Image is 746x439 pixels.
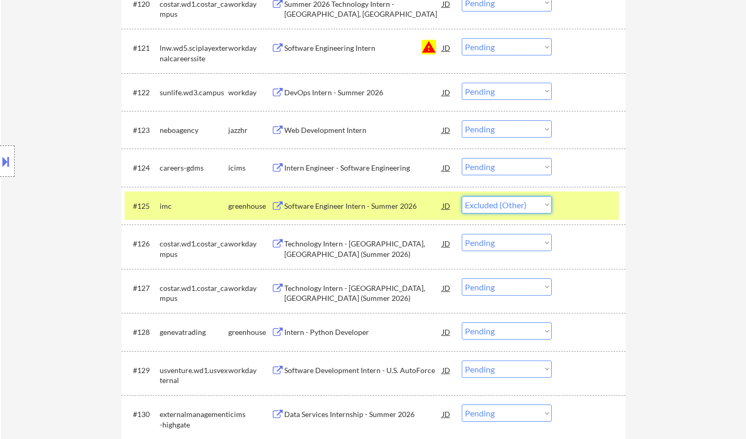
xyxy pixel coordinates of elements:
[284,201,442,211] div: Software Engineer Intern - Summer 2026
[228,163,271,173] div: icims
[133,365,151,376] div: #129
[228,365,271,376] div: workday
[284,327,442,337] div: Intern - Python Developer
[228,43,271,53] div: workday
[228,125,271,136] div: jazzhr
[284,163,442,173] div: Intern Engineer - Software Engineering
[441,234,452,253] div: JD
[133,409,151,420] div: #130
[160,327,228,337] div: genevatrading
[160,239,228,259] div: costar.wd1.costar_campus
[284,125,442,136] div: Web Development Intern
[133,43,151,53] div: #121
[133,327,151,337] div: #128
[160,365,228,386] div: usventure.wd1.usvexternal
[284,365,442,376] div: Software Development Intern - U.S. AutoForce
[284,239,442,259] div: Technology Intern - [GEOGRAPHIC_DATA], [GEOGRAPHIC_DATA] (Summer 2026)
[441,38,452,57] div: JD
[228,409,271,420] div: icims
[160,201,228,211] div: imc
[133,283,151,294] div: #127
[421,40,436,54] button: warning
[441,83,452,102] div: JD
[228,327,271,337] div: greenhouse
[441,404,452,423] div: JD
[284,87,442,98] div: DevOps Intern - Summer 2026
[160,163,228,173] div: careers-gdms
[228,87,271,98] div: workday
[284,43,442,53] div: Software Engineering Intern
[160,43,228,63] div: lnw.wd5.sciplayexternalcareerssite
[160,87,228,98] div: sunlife.wd3.campus
[160,409,228,430] div: externalmanagement-highgate
[284,283,442,303] div: Technology Intern - [GEOGRAPHIC_DATA], [GEOGRAPHIC_DATA] (Summer 2026)
[441,120,452,139] div: JD
[441,322,452,341] div: JD
[441,361,452,379] div: JD
[228,201,271,211] div: greenhouse
[441,278,452,297] div: JD
[228,283,271,294] div: workday
[441,158,452,177] div: JD
[228,239,271,249] div: workday
[284,409,442,420] div: Data Services Internship - Summer 2026
[441,196,452,215] div: JD
[160,283,228,303] div: costar.wd1.costar_campus
[160,125,228,136] div: neboagency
